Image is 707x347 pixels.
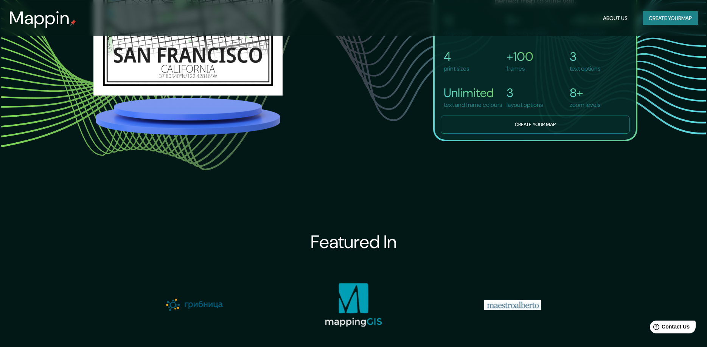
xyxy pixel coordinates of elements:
h4: 3 [570,49,600,64]
h4: 4 [444,49,469,64]
button: Create your map [441,116,630,134]
img: mappin-pin [70,20,76,26]
img: maestroalberto-logo [484,300,541,310]
p: print sizes [444,64,469,73]
img: mappinggis-logo [325,283,382,327]
h4: +100 [507,49,533,64]
h4: 3 [507,85,543,100]
h3: Mappin [9,8,70,29]
h4: Unlimited [444,85,502,100]
button: Create yourmap [643,11,698,25]
button: About Us [600,11,631,25]
p: text options [570,64,600,73]
p: layout options [507,100,543,109]
p: text and frame colours [444,100,502,109]
img: platform.png [93,96,283,137]
iframe: Help widget launcher [640,318,699,339]
h3: Featured In [311,231,397,253]
img: gribnica-logo [166,299,223,311]
p: frames [507,64,533,73]
h4: 8+ [570,85,600,100]
p: zoom levels [570,100,600,109]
